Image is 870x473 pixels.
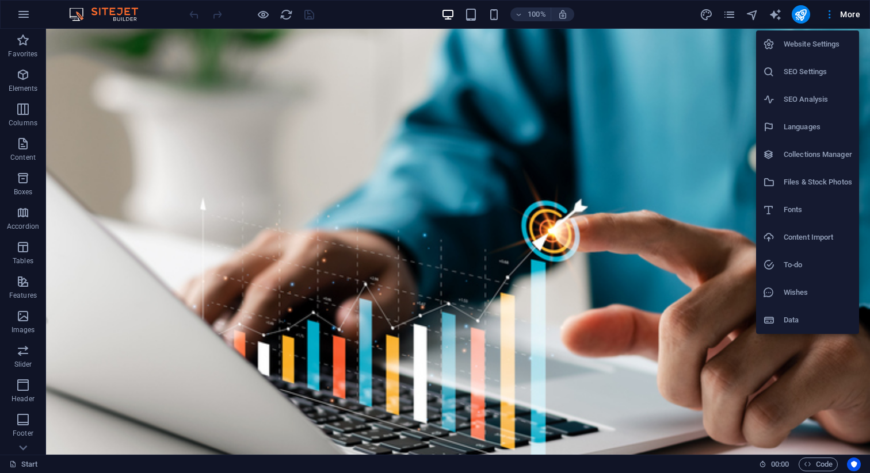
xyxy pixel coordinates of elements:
h6: Languages [784,120,852,134]
h6: To-do [784,258,852,272]
h6: Website Settings [784,37,852,51]
h6: Content Import [784,230,852,244]
h6: Collections Manager [784,148,852,161]
h6: Fonts [784,203,852,217]
h6: Data [784,313,852,327]
h6: Files & Stock Photos [784,175,852,189]
h6: SEO Analysis [784,93,852,106]
h6: Wishes [784,286,852,299]
h6: SEO Settings [784,65,852,79]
